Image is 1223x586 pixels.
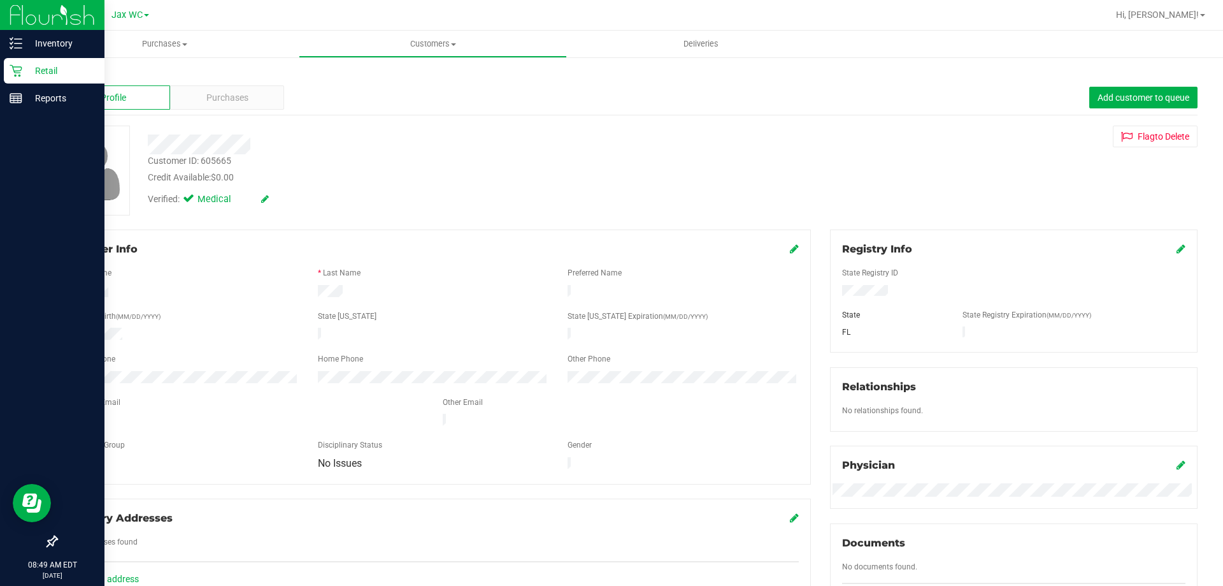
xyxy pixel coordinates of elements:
p: [DATE] [6,571,99,580]
span: (MM/DD/YYYY) [1047,312,1091,319]
inline-svg: Inventory [10,37,22,50]
span: Hi, [PERSON_NAME]! [1116,10,1199,20]
label: Disciplinary Status [318,439,382,451]
span: Profile [101,91,126,105]
span: Deliveries [666,38,736,50]
div: Credit Available: [148,171,709,184]
span: No documents found. [842,562,917,571]
span: Delivery Addresses [68,512,173,524]
a: Deliveries [567,31,835,57]
div: Verified: [148,193,269,207]
label: State Registry Expiration [962,309,1091,321]
label: No relationships found. [842,405,923,416]
span: Documents [842,537,905,549]
p: Inventory [22,36,99,51]
p: Retail [22,63,99,78]
span: (MM/DD/YYYY) [116,313,161,320]
span: Purchases [206,91,248,105]
span: Add customer to queue [1098,92,1189,103]
label: Last Name [323,267,361,279]
iframe: Resource center [13,484,51,522]
a: Customers [299,31,567,57]
inline-svg: Reports [10,92,22,105]
inline-svg: Retail [10,64,22,77]
label: Other Email [443,397,483,408]
label: State [US_STATE] [318,311,376,322]
span: Medical [197,193,248,207]
span: Purchases [31,38,299,50]
span: Jax WC [111,10,143,20]
p: 08:49 AM EDT [6,559,99,571]
a: Purchases [31,31,299,57]
button: Flagto Delete [1113,126,1198,147]
label: Home Phone [318,353,363,365]
div: State [833,309,954,321]
span: Physician [842,459,895,471]
div: Customer ID: 605665 [148,154,231,168]
label: Other Phone [568,353,610,365]
span: (MM/DD/YYYY) [663,313,708,320]
label: State [US_STATE] Expiration [568,311,708,322]
p: Reports [22,91,99,106]
span: Registry Info [842,243,912,255]
label: State Registry ID [842,267,898,279]
label: Preferred Name [568,267,622,279]
span: $0.00 [211,172,234,182]
button: Add customer to queue [1089,87,1198,108]
label: Date of Birth [73,311,161,322]
span: Relationships [842,381,916,393]
label: Gender [568,439,592,451]
div: FL [833,326,954,338]
span: No Issues [318,457,362,469]
span: Customers [299,38,566,50]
